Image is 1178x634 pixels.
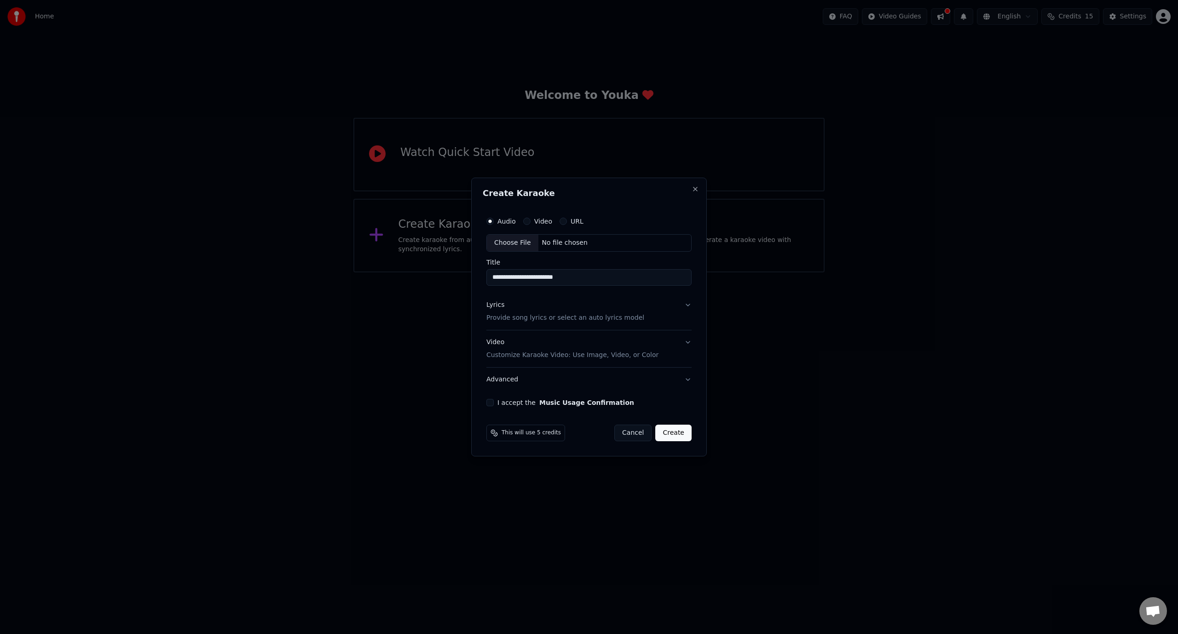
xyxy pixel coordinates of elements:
[502,429,561,437] span: This will use 5 credits
[497,399,634,406] label: I accept the
[486,351,658,360] p: Customize Karaoke Video: Use Image, Video, or Color
[483,189,695,197] h2: Create Karaoke
[539,399,634,406] button: I accept the
[486,293,692,330] button: LyricsProvide song lyrics or select an auto lyrics model
[497,218,516,225] label: Audio
[571,218,583,225] label: URL
[487,235,538,251] div: Choose File
[486,313,644,323] p: Provide song lyrics or select an auto lyrics model
[486,330,692,367] button: VideoCustomize Karaoke Video: Use Image, Video, or Color
[486,300,504,310] div: Lyrics
[486,368,692,392] button: Advanced
[534,218,552,225] label: Video
[486,338,658,360] div: Video
[614,425,652,441] button: Cancel
[486,259,692,265] label: Title
[538,238,591,248] div: No file chosen
[655,425,692,441] button: Create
